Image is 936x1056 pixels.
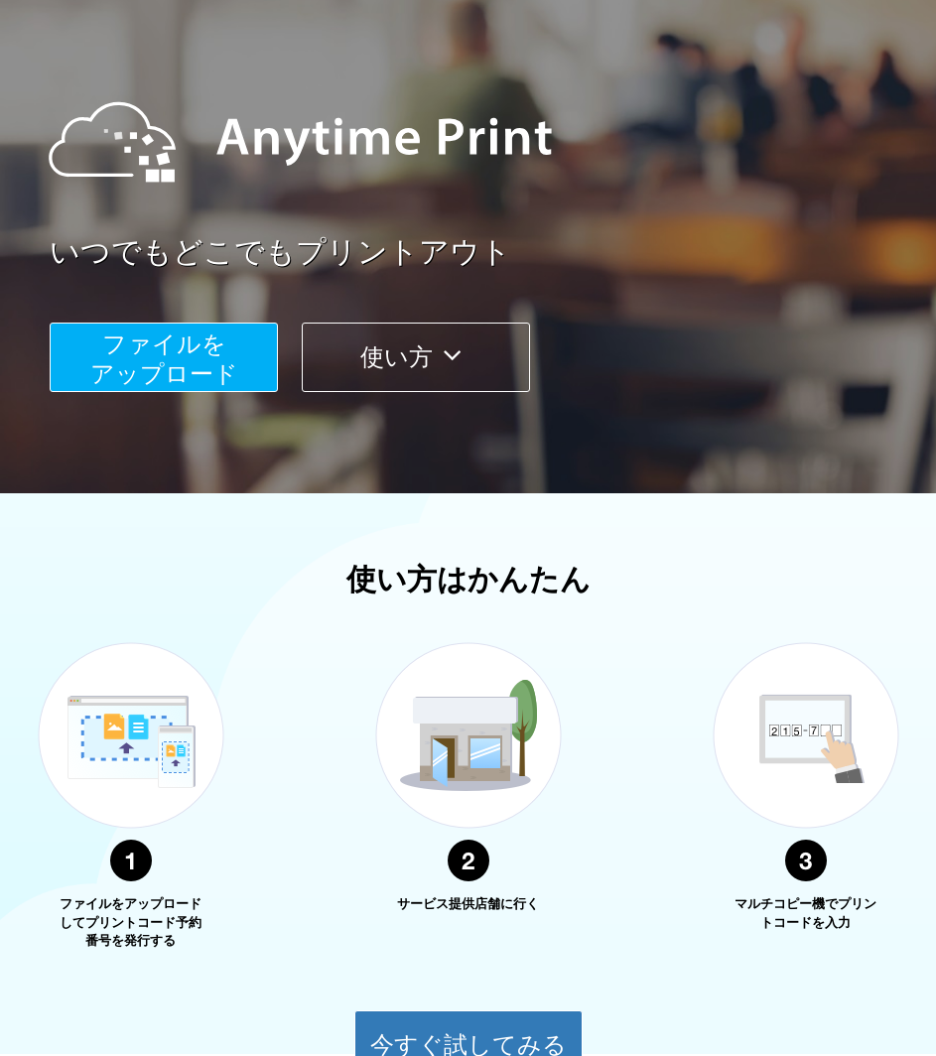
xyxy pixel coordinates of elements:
[394,895,543,914] p: サービス提供店舗に行く
[302,323,530,392] button: 使い方
[50,323,278,392] button: ファイルを​​アップロード
[732,895,880,932] p: マルチコピー機でプリントコードを入力
[57,895,205,951] p: ファイルをアップロードしてプリントコード予約番号を発行する
[90,330,238,387] span: ファイルを ​​アップロード
[50,231,936,274] a: いつでもどこでもプリントアウト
